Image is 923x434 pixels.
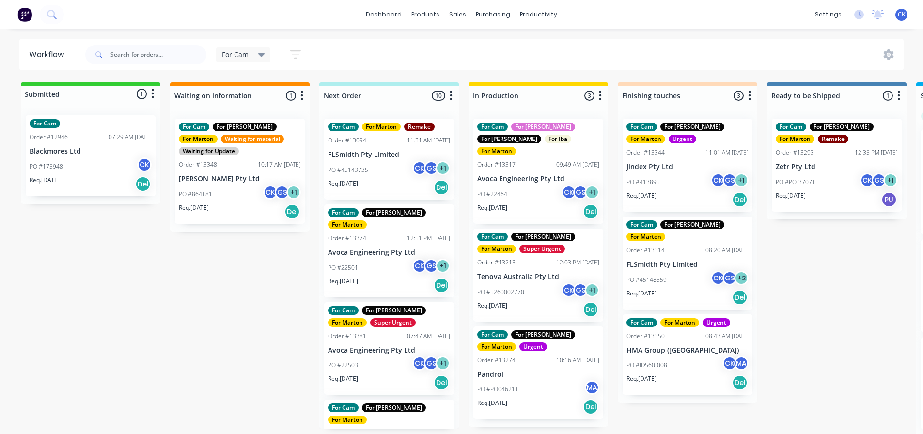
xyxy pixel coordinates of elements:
div: For Marton [477,245,516,253]
p: Req. [DATE] [626,374,657,383]
div: Urgent [519,342,547,351]
div: CK [412,161,427,175]
div: + 1 [436,356,450,371]
p: FLSmidth Pty Limited [328,151,450,159]
div: Order #13314 [626,246,665,255]
p: Jindex Pty Ltd [626,163,749,171]
div: For [PERSON_NAME] [362,403,426,412]
input: Search for orders... [110,45,206,64]
span: CK [898,10,906,19]
div: For Marton [477,342,516,351]
div: products [407,7,444,22]
p: PO #PO046211 [477,385,518,394]
div: 08:43 AM [DATE] [705,332,749,341]
div: settings [810,7,846,22]
div: GS [573,185,588,200]
p: Avoca Engineering Pty Ltd [477,175,599,183]
div: GS [424,356,438,371]
div: GS [722,271,737,285]
div: 11:31 AM [DATE] [407,136,450,145]
p: PO #45143735 [328,166,368,174]
div: For CamFor [PERSON_NAME]For MartonOrder #1331408:20 AM [DATE]FLSmidth Pty LimitedPO #45148559CKGS... [623,217,752,310]
div: Del [434,180,449,195]
div: For [PERSON_NAME] [362,306,426,315]
div: For Marton [328,318,367,327]
div: 07:29 AM [DATE] [109,133,152,141]
p: FLSmidth Pty Limited [626,261,749,269]
div: 10:16 AM [DATE] [556,356,599,365]
div: For Cam [477,123,508,131]
p: [PERSON_NAME] Pty Ltd [179,175,301,183]
div: 07:47 AM [DATE] [407,332,450,341]
div: Del [583,204,598,219]
div: 12:51 PM [DATE] [407,234,450,243]
p: Avoca Engineering Pty Ltd [328,346,450,355]
div: + 1 [585,283,599,297]
div: CK [711,173,725,187]
p: PO #22503 [328,361,358,370]
div: Del [135,176,151,192]
div: For CamFor MartonRemakeOrder #1309411:31 AM [DATE]FLSmidth Pty LimitedPO #45143735CKGS+1Req.[DATE... [324,119,454,200]
div: CK [137,157,152,172]
p: Req. [DATE] [776,191,806,200]
div: CK [722,356,737,371]
div: Order #13348 [179,160,217,169]
div: + 1 [286,185,301,200]
div: For Cam [179,123,209,131]
div: GS [722,173,737,187]
p: PO #22464 [477,190,507,199]
div: Urgent [703,318,730,327]
div: Order #12946 [30,133,68,141]
div: For Marton [660,318,699,327]
div: 11:01 AM [DATE] [705,148,749,157]
div: 12:35 PM [DATE] [855,148,898,157]
div: + 1 [436,259,450,273]
p: Req. [DATE] [626,289,657,298]
div: For Marton [328,220,367,229]
div: For CamFor [PERSON_NAME]For [PERSON_NAME]For IbaFor MartonOrder #1331709:49 AM [DATE]Avoca Engine... [473,119,603,224]
div: For Cam [328,208,359,217]
div: For CamFor [PERSON_NAME]For MartonUrgentOrder #1334411:01 AM [DATE]Jindex Pty LtdPO #413895CKGS+1... [623,119,752,212]
div: CK [412,356,427,371]
div: MA [734,356,749,371]
div: For Cam [328,306,359,315]
div: For Marton [626,135,665,143]
div: + 1 [883,173,898,187]
p: Req. [DATE] [626,191,657,200]
div: For Marton [477,147,516,155]
div: + 1 [436,161,450,175]
a: dashboard [361,7,407,22]
div: 09:49 AM [DATE] [556,160,599,169]
div: CK [860,173,875,187]
div: Workflow [29,49,69,61]
p: Req. [DATE] [179,203,209,212]
p: PO #864181 [179,190,212,199]
div: For CamOrder #1294607:29 AM [DATE]Blackmores LtdPO #175948CKReq.[DATE]Del [26,115,156,196]
div: GS [424,259,438,273]
div: Order #13274 [477,356,516,365]
div: For [PERSON_NAME] [362,208,426,217]
div: + 1 [734,173,749,187]
div: For [PERSON_NAME] [810,123,874,131]
p: Zetr Pty Ltd [776,163,898,171]
div: For CamFor MartonUrgentOrder #1335008:43 AM [DATE]HMA Group ([GEOGRAPHIC_DATA])PO #ID560-008CKMAR... [623,314,752,395]
div: Del [732,192,748,207]
p: Req. [DATE] [30,176,60,185]
div: For Cam [776,123,806,131]
div: For Cam [626,318,657,327]
p: PO #175948 [30,162,63,171]
div: For Cam [477,330,508,339]
div: Del [434,375,449,390]
div: Order #13350 [626,332,665,341]
div: For CamFor [PERSON_NAME]For MartonUrgentOrder #1327410:16 AM [DATE]PandrolPO #PO046211MAReq.[DATE... [473,326,603,419]
div: 10:17 AM [DATE] [258,160,301,169]
img: Factory [17,7,32,22]
div: For Iba [545,135,571,143]
p: PO #PO-37071 [776,178,815,186]
p: Blackmores Ltd [30,147,152,155]
div: For Cam [30,119,60,128]
div: Remake [818,135,848,143]
div: Waiting for material [221,135,284,143]
div: Del [732,375,748,390]
p: PO #22501 [328,263,358,272]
